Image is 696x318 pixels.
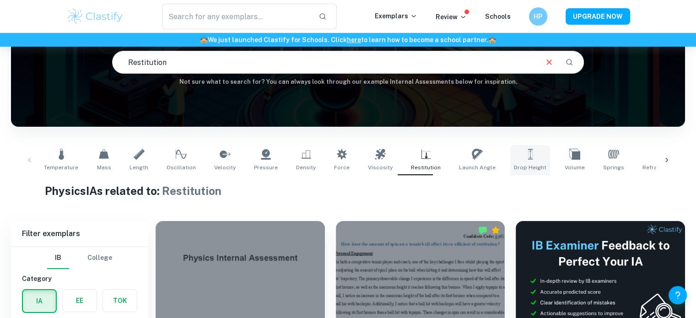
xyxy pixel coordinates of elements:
[368,163,393,172] span: Viscosity
[23,290,56,312] button: IA
[45,183,652,199] h1: Physics IAs related to:
[334,163,350,172] span: Force
[162,184,221,197] span: Restitution
[103,290,137,312] button: TOK
[533,11,543,22] h6: HP
[375,11,417,21] p: Exemplars
[669,286,687,304] button: Help and Feedback
[488,36,496,43] span: 🏫
[478,226,487,235] img: Marked
[129,163,148,172] span: Length
[529,7,547,26] button: HP
[603,163,624,172] span: Springs
[566,8,630,25] button: UPGRADE NOW
[296,163,316,172] span: Density
[113,49,537,75] input: E.g. harmonic motion analysis, light diffraction experiments, sliding objects down a ramp...
[485,13,511,20] a: Schools
[11,77,685,86] h6: Not sure what to search for? You can always look through our example Internal Assessments below f...
[436,12,467,22] p: Review
[200,36,208,43] span: 🏫
[162,4,312,29] input: Search for any exemplars...
[411,163,441,172] span: Restitution
[11,221,148,247] h6: Filter exemplars
[47,247,69,269] button: IB
[66,7,124,26] img: Clastify logo
[459,163,496,172] span: Launch Angle
[347,36,361,43] a: here
[167,163,196,172] span: Oscillation
[63,290,97,312] button: EE
[561,54,577,70] button: Search
[514,163,546,172] span: Drop Height
[47,247,112,269] div: Filter type choice
[2,35,694,45] h6: We just launched Clastify for Schools. Click to learn how to become a school partner.
[87,247,112,269] button: College
[540,54,558,71] button: Clear
[565,163,585,172] span: Volume
[97,163,111,172] span: Mass
[254,163,278,172] span: Pressure
[214,163,236,172] span: Velocity
[22,274,137,284] h6: Category
[491,226,500,235] div: Premium
[642,163,686,172] span: Refractive Index
[44,163,78,172] span: Temperature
